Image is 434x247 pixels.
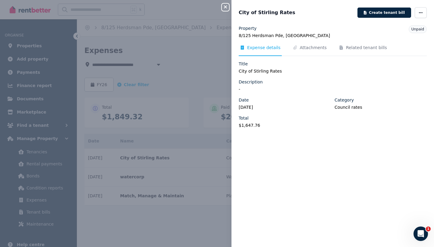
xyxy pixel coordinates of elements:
[239,86,427,92] legend: -
[300,45,327,51] span: Attachments
[346,45,387,51] span: Related tenant bills
[247,45,281,51] span: Expense details
[335,97,354,103] label: Category
[239,122,331,128] legend: $1,647.76
[239,104,331,110] legend: [DATE]
[239,68,427,74] legend: City of Stirling Rates
[357,8,411,18] button: Create tenant bill
[426,227,431,231] span: 1
[239,79,263,85] label: Description
[239,25,256,31] label: Property
[239,9,295,16] span: City of Stirling Rates
[335,104,427,110] legend: Council rates
[414,227,428,241] iframe: Intercom live chat
[411,27,424,31] span: Unpaid
[239,97,249,103] label: Date
[239,115,249,121] label: Total
[239,45,427,56] nav: Tabs
[239,61,248,67] label: Title
[239,33,427,39] legend: 8/125 Herdsman Pde, [GEOGRAPHIC_DATA]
